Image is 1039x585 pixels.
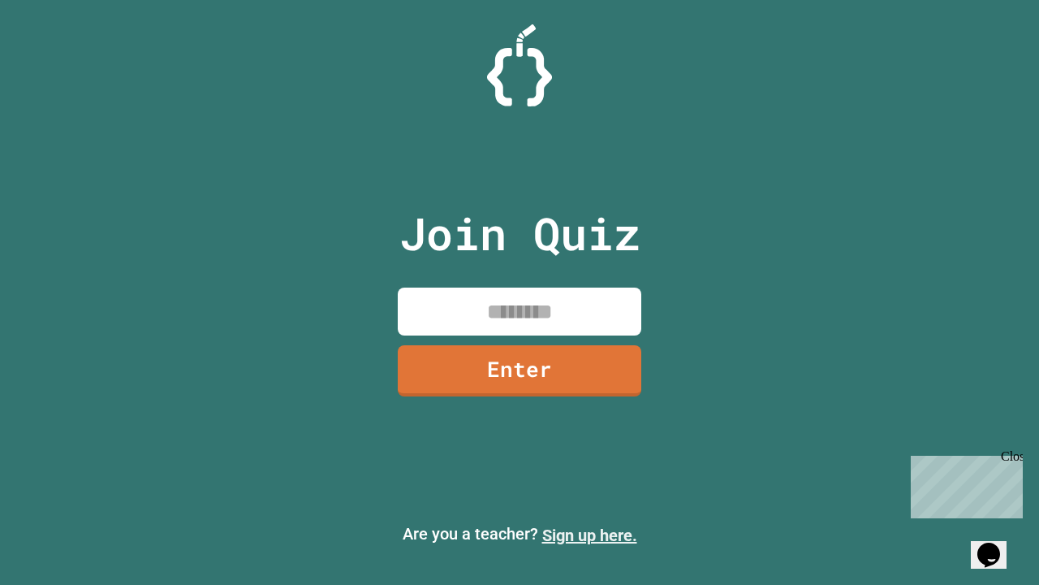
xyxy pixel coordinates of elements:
p: Are you a teacher? [13,522,1026,548]
a: Enter [398,345,641,396]
img: Logo.svg [487,24,552,106]
div: Chat with us now!Close [6,6,112,103]
a: Sign up here. [542,526,637,545]
iframe: chat widget [904,449,1023,518]
iframe: chat widget [971,520,1023,569]
p: Join Quiz [399,200,640,267]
